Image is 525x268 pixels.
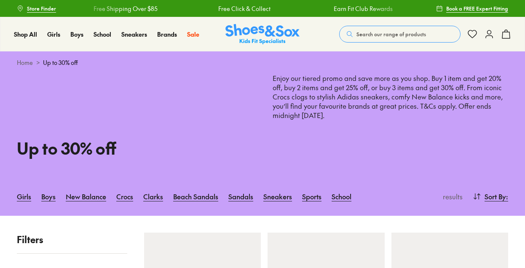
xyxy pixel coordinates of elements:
img: SNS_Logo_Responsive.svg [225,24,300,45]
span: Boys [70,30,83,38]
span: Brands [157,30,177,38]
span: Sort By [485,191,506,201]
a: Sneakers [121,30,147,39]
a: Home [17,58,33,67]
p: results [439,191,463,201]
a: Sandals [228,187,253,206]
a: Sale [187,30,199,39]
span: Sneakers [121,30,147,38]
a: Free Click & Collect [216,4,268,13]
a: Store Finder [17,1,56,16]
a: Brands [157,30,177,39]
a: Clarks [143,187,163,206]
a: Shop All [14,30,37,39]
span: Book a FREE Expert Fitting [446,5,508,12]
a: School [332,187,351,206]
span: Up to 30% off [43,58,78,67]
div: > [17,58,508,67]
button: Search our range of products [339,26,461,43]
span: : [506,191,508,201]
a: Sports [302,187,321,206]
span: Shop All [14,30,37,38]
span: School [94,30,111,38]
a: Girls [47,30,60,39]
p: Enjoy our tiered promo and save more as you shop. Buy 1 item and get 20% off, buy 2 items and get... [273,74,508,157]
a: New Balance [66,187,106,206]
p: Filters [17,233,127,247]
a: Sneakers [263,187,292,206]
a: Boys [41,187,56,206]
a: Boys [70,30,83,39]
a: Earn Fit Club Rewards [331,4,390,13]
button: Sort By: [473,187,508,206]
a: Beach Sandals [173,187,218,206]
span: Search our range of products [356,30,426,38]
a: Crocs [116,187,133,206]
a: Free Shipping Over $85 [91,4,155,13]
span: Store Finder [27,5,56,12]
span: Sale [187,30,199,38]
a: Book a FREE Expert Fitting [436,1,508,16]
a: Girls [17,187,31,206]
a: School [94,30,111,39]
span: Girls [47,30,60,38]
h1: Up to 30% off [17,136,252,160]
a: Shoes & Sox [225,24,300,45]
